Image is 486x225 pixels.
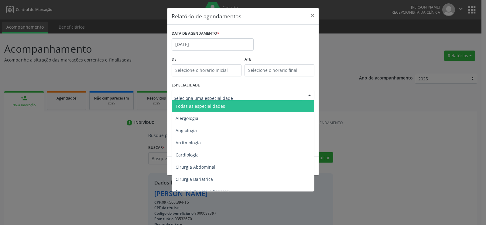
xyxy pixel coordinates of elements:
[172,29,219,38] label: DATA DE AGENDAMENTO
[176,176,213,182] span: Cirurgia Bariatrica
[172,64,241,76] input: Selecione o horário inicial
[172,38,254,51] input: Selecione uma data ou intervalo
[174,92,302,104] input: Seleciona uma especialidade
[176,164,215,170] span: Cirurgia Abdominal
[172,81,200,90] label: ESPECIALIDADE
[176,128,197,133] span: Angiologia
[172,12,241,20] h5: Relatório de agendamentos
[176,115,198,121] span: Alergologia
[176,103,225,109] span: Todas as especialidades
[245,64,314,76] input: Selecione o horário final
[172,55,241,64] label: De
[306,8,319,23] button: Close
[176,140,201,146] span: Arritmologia
[176,152,199,158] span: Cardiologia
[245,55,314,64] label: ATÉ
[176,188,229,194] span: Cirurgia Cabeça e Pescoço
